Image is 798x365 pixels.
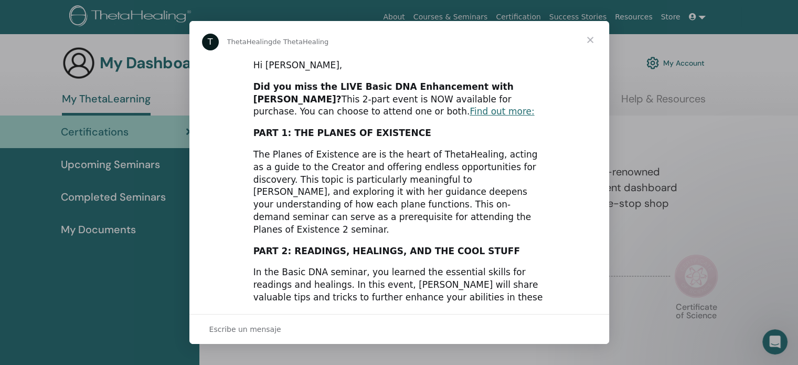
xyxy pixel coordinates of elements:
div: The Planes of Existence are is the heart of ThetaHealing, acting as a guide to the Creator and of... [253,149,545,236]
div: Abrir conversación y responder [189,314,609,344]
a: Find out more: [470,106,534,117]
span: ThetaHealing [227,38,273,46]
b: Did you miss the LIVE Basic DNA Enhancement with [PERSON_NAME]? [253,81,514,105]
span: Cerrar [571,21,609,59]
div: In the Basic DNA seminar, you learned the essential skills for readings and healings. In this eve... [253,266,545,316]
span: Escribe un mensaje [209,322,281,336]
b: PART 2: READINGS, HEALINGS, AND THE COOL STUFF [253,246,520,256]
b: PART 1: THE PLANES OF EXISTENCE [253,128,431,138]
span: de ThetaHealing [272,38,328,46]
div: This 2-part event is NOW available for purchase. You can choose to attend one or both. [253,81,545,118]
div: Hi [PERSON_NAME], [253,59,545,72]
div: Profile image for ThetaHealing [202,34,219,50]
